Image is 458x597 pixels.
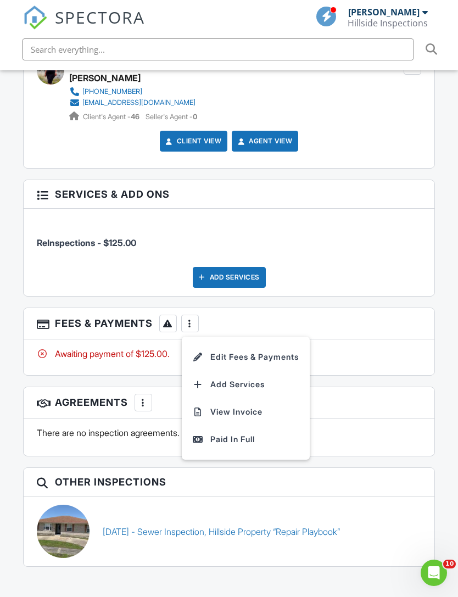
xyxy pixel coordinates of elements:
div: Hillside Inspections [348,18,428,29]
div: Add Services [193,267,266,288]
span: Seller's Agent - [146,113,197,121]
strong: 0 [193,113,197,121]
div: Awaiting payment of $125.00. [37,348,422,360]
strong: 46 [131,113,139,121]
span: Client's Agent - [83,113,141,121]
input: Search everything... [22,38,414,60]
a: Agent View [236,136,292,147]
iframe: Intercom live chat [421,560,447,586]
span: SPECTORA [55,5,145,29]
li: Service: ReInspections [37,217,422,258]
h3: Services & Add ons [24,180,435,209]
div: [PERSON_NAME] [348,7,420,18]
a: [EMAIL_ADDRESS][DOMAIN_NAME] [69,97,196,108]
a: [PERSON_NAME] [69,70,141,86]
span: ReInspections - $125.00 [37,237,136,248]
a: [PHONE_NUMBER] [69,86,196,97]
a: SPECTORA [23,15,145,38]
h3: Fees & Payments [24,308,435,339]
a: [DATE] - Sewer Inspection, Hillside Property “Repair Playbook” [103,526,340,538]
p: There are no inspection agreements. [37,427,422,439]
img: The Best Home Inspection Software - Spectora [23,5,47,30]
span: 10 [443,560,456,568]
h3: Other Inspections [24,468,435,496]
div: [EMAIL_ADDRESS][DOMAIN_NAME] [82,98,196,107]
h3: Agreements [24,387,435,419]
div: [PHONE_NUMBER] [82,87,142,96]
a: Client View [164,136,222,147]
